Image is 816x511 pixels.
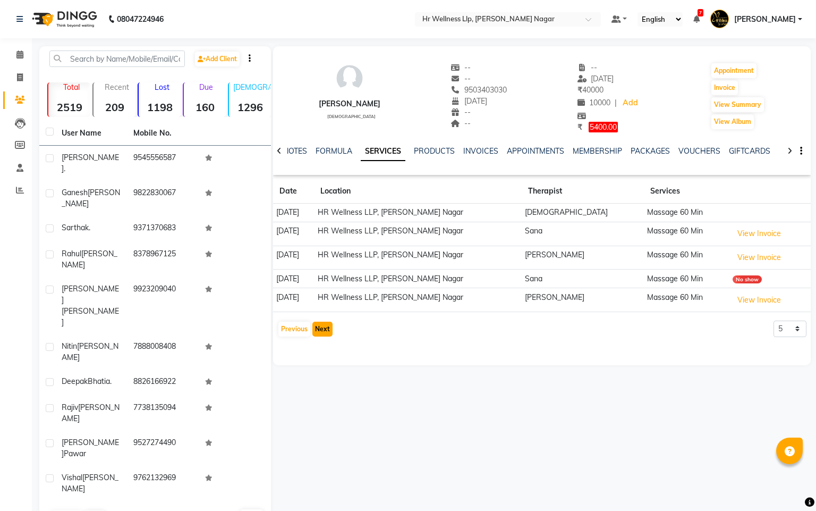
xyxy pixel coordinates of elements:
span: [PERSON_NAME] [62,306,119,327]
td: 7888008408 [127,334,199,370]
span: [PERSON_NAME] [62,153,119,173]
th: Date [273,179,314,204]
a: FORMULA [316,146,352,156]
td: HR Wellness LLP, [PERSON_NAME] Nagar [314,270,522,288]
span: [PERSON_NAME] [734,14,796,25]
button: View Summary [711,97,764,112]
td: 9923209040 [127,277,199,334]
span: 5400.00 [589,122,618,132]
span: [PERSON_NAME] [62,473,118,493]
strong: 160 [184,100,226,114]
button: View Album [711,114,754,129]
th: Services [644,179,729,204]
p: [DEMOGRAPHIC_DATA] [233,82,271,92]
td: [DEMOGRAPHIC_DATA] [522,203,644,222]
a: MEMBERSHIP [573,146,622,156]
a: VOUCHERS [678,146,720,156]
span: -- [451,107,471,117]
td: 9527274490 [127,431,199,466]
a: APPOINTMENTS [507,146,564,156]
input: Search by Name/Mobile/Email/Code [49,51,185,67]
a: PACKAGES [631,146,670,156]
span: . [89,223,90,232]
span: Rajiv [62,403,78,412]
span: ₹ [577,85,582,95]
td: 7738135094 [127,396,199,431]
td: Massage 60 Min [644,246,729,270]
button: View Invoice [733,292,786,308]
span: Rahul [62,249,81,258]
td: 8378967125 [127,242,199,277]
th: Therapist [522,179,644,204]
img: avatar [334,62,365,94]
div: [PERSON_NAME] [319,98,380,110]
a: SERVICES [361,142,405,161]
td: 9545556587 [127,146,199,181]
td: Massage 60 Min [644,203,729,222]
a: 7 [693,14,700,24]
td: [PERSON_NAME] [522,246,644,270]
td: Massage 60 Min [644,288,729,312]
th: Location [314,179,522,204]
strong: 1296 [229,100,271,114]
td: [DATE] [273,246,314,270]
td: [DATE] [273,222,314,246]
p: Due [186,82,226,92]
td: HR Wellness LLP, [PERSON_NAME] Nagar [314,222,522,246]
span: 10000 [577,98,610,107]
span: -- [451,63,471,72]
span: [PERSON_NAME] [62,284,119,305]
th: Mobile No. [127,121,199,146]
td: HR Wellness LLP, [PERSON_NAME] Nagar [314,203,522,222]
a: PRODUCTS [414,146,455,156]
a: GIFTCARDS [729,146,770,156]
td: HR Wellness LLP, [PERSON_NAME] Nagar [314,246,522,270]
p: Recent [98,82,135,92]
p: Total [53,82,90,92]
span: [DEMOGRAPHIC_DATA] [327,114,376,119]
span: 9503403030 [451,85,507,95]
span: ₹ [577,122,582,132]
img: logo [27,4,100,34]
span: Sarthak [62,223,89,232]
span: Vishal [62,473,82,482]
button: View Invoice [733,225,786,242]
span: Bhatia. [88,376,112,386]
span: -- [451,119,471,128]
p: Lost [143,82,181,92]
td: [PERSON_NAME] [522,288,644,312]
div: No show [733,275,762,283]
span: 7 [698,9,703,16]
td: 9762132969 [127,466,199,501]
span: pawar [64,449,86,458]
td: [DATE] [273,288,314,312]
td: Sana [522,270,644,288]
span: [PERSON_NAME] [62,438,119,458]
button: Appointment [711,63,756,78]
td: 9822830067 [127,181,199,216]
a: POINTS [779,146,806,156]
span: Deepak [62,376,88,386]
span: [PERSON_NAME] [62,403,120,423]
span: [PERSON_NAME] [62,188,120,208]
a: Add Client [195,52,240,66]
th: User Name [55,121,127,146]
span: | [615,97,617,108]
span: . [64,164,65,173]
strong: 209 [93,100,135,114]
td: 8826166922 [127,370,199,396]
button: Invoice [711,80,738,95]
span: [PERSON_NAME] [62,249,117,270]
span: 40000 [577,85,603,95]
span: [PERSON_NAME] [62,341,118,362]
td: Massage 60 Min [644,270,729,288]
td: HR Wellness LLP, [PERSON_NAME] Nagar [314,288,522,312]
span: [DATE] [577,74,614,83]
a: NOTES [283,146,307,156]
span: [DATE] [451,96,488,106]
img: Monali [710,10,729,28]
a: Add [621,96,640,111]
td: Massage 60 Min [644,222,729,246]
span: -- [577,63,598,72]
td: [DATE] [273,270,314,288]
